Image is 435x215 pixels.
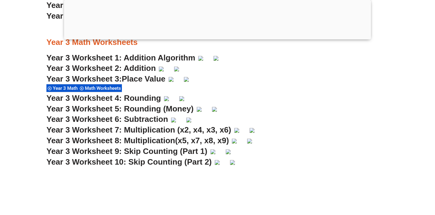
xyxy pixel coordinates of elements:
span: Year 2 Worksheet 10: [46,11,126,20]
a: Year 3 Worksheet 3:Place Value [46,74,166,83]
img: icon-fill.png [210,149,215,154]
iframe: Chat Widget [330,146,435,215]
div: Open with pdfFiller [179,93,192,104]
div: Open with pdfFiller [234,125,247,135]
img: icon-fill.png [212,107,217,112]
span: Year 3 Worksheet 8: Multiplication [46,136,175,145]
div: Open with pdfFiller [232,136,244,146]
div: Open with pdfFiller [159,63,171,74]
div: Open with pdfFiller [230,157,242,167]
div: Open with pdfFiller [169,74,181,84]
img: icon-fill.png [169,77,174,82]
a: Year 3 Worksheet 4: Rounding [46,93,161,103]
div: Open with pdfFiller [174,63,186,74]
a: Year 3 Worksheet 2: Addition [46,64,156,73]
div: Open with pdfFiller [250,125,262,135]
img: icon-fill.png [197,107,202,112]
img: icon-fill.png [247,139,252,144]
div: Open with pdfFiller [212,104,224,114]
span: Year 3 Worksheet 3: [46,74,122,83]
a: Year 3 Worksheet 7: Multiplication (x2, x4, x3, x6) [46,125,231,134]
div: Open with pdfFiller [247,136,259,146]
a: Year 3 Worksheet 1: Addition Algorithm [46,53,195,62]
img: icon-fill.png [234,128,239,133]
div: Open with pdfFiller [214,53,226,63]
img: icon-fill.png [198,56,203,61]
a: Year 3 Worksheet 9: Skip Counting (Part 1) [46,147,207,156]
img: icon-fill.png [232,139,237,144]
img: icon-fill.png [171,118,176,122]
a: Year 3 Worksheet 8: Multiplication(x5, x7, x8, x9) [46,136,229,145]
img: icon-fill.png [230,160,235,165]
div: Open with pdfFiller [210,146,223,157]
span: Math Worksheets [85,86,123,91]
a: Year 2 Worksheet 9:Geometry 2D Shapes [46,1,202,10]
img: icon-fill.png [215,160,220,165]
div: Open with pdfFiller [198,53,210,63]
span: Place Value [122,74,166,83]
div: Open with pdfFiller [226,146,238,157]
div: Math Worksheets [79,84,122,92]
img: icon-fill.png [184,77,189,82]
div: Open with pdfFiller [171,114,183,125]
div: Open with pdfFiller [164,93,176,104]
div: Open with pdfFiller [186,114,199,125]
div: Open with pdfFiller [215,157,227,167]
a: Year 3 Worksheet 5: Rounding (Money) [46,104,194,113]
img: icon-fill.png [174,67,179,71]
h3: Year 3 Math Worksheets [46,37,389,48]
div: Open with pdfFiller [197,104,209,114]
img: icon-fill.png [159,67,164,71]
span: Year 2 Worksheet 9: [46,1,122,10]
img: icon-fill.png [186,118,191,122]
span: Year 3 Math [53,86,79,91]
a: Year 3 Worksheet 10: Skip Counting (Part 2) [46,157,212,166]
img: icon-fill.png [179,96,184,101]
div: Year 3 Math [46,84,79,92]
a: Year 3 Worksheet 6: Subtraction [46,115,168,124]
div: Open with pdfFiller [184,74,196,84]
span: (x5, x7, x8, x9) [175,136,229,145]
img: icon-fill.png [226,149,231,154]
img: icon-fill.png [214,56,218,61]
img: icon-fill.png [250,128,254,133]
a: Year 2 Worksheet 10:Geometry 3D Shapes [46,11,206,20]
img: icon-fill.png [164,96,169,101]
